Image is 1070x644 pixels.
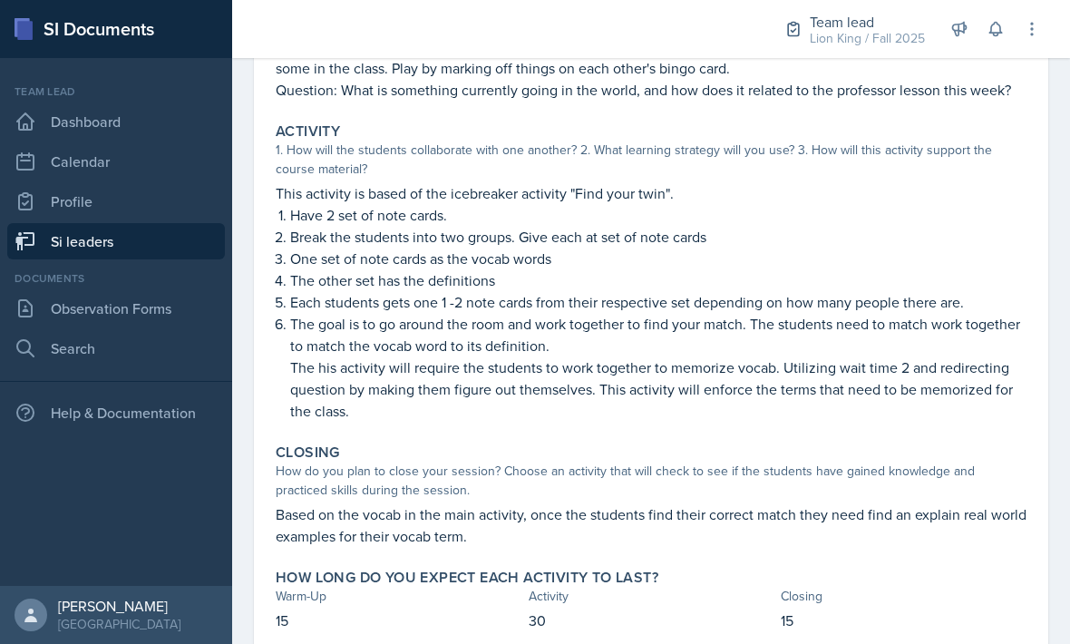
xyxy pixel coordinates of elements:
p: 15 [781,610,1026,631]
div: Team lead [7,83,225,100]
a: Search [7,330,225,366]
p: The his activity will require the students to work together to memorize vocab. Utilizing wait tim... [290,356,1026,422]
div: Activity [529,587,774,606]
p: One set of note cards as the vocab words [290,248,1026,269]
a: Profile [7,183,225,220]
a: Si leaders [7,223,225,259]
p: Based on the vocab in the main activity, once the students find their correct match they need fin... [276,503,1026,547]
div: Help & Documentation [7,395,225,431]
p: Break the students into two groups. Give each at set of note cards [290,226,1026,248]
p: The other set has the definitions [290,269,1026,291]
div: Closing [781,587,1026,606]
div: [PERSON_NAME] [58,597,180,615]
p: Have 2 set of note cards. [290,204,1026,226]
div: [GEOGRAPHIC_DATA] [58,615,180,633]
a: Observation Forms [7,290,225,327]
label: Closing [276,444,340,462]
a: Dashboard [7,103,225,140]
p: The goal is to go around the room and work together to find your match. The students need to matc... [290,313,1026,356]
div: Lion King / Fall 2025 [810,29,925,48]
p: 30 [529,610,774,631]
div: Warm-Up [276,587,521,606]
p: This activity is based of the icebreaker activity "Find your twin". [276,182,1026,204]
a: Calendar [7,143,225,180]
div: Documents [7,270,225,287]
label: How long do you expect each activity to last? [276,569,658,587]
p: 15 [276,610,521,631]
p: Each students gets one 1 -2 note cards from their respective set depending on how many people the... [290,291,1026,313]
div: 1. How will the students collaborate with one another? 2. What learning strategy will you use? 3.... [276,141,1026,179]
div: Team lead [810,11,925,33]
label: Activity [276,122,340,141]
p: Question: What is something currently going in the world, and how does it related to the professo... [276,79,1026,101]
div: How do you plan to close your session? Choose an activity that will check to see if the students ... [276,462,1026,500]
